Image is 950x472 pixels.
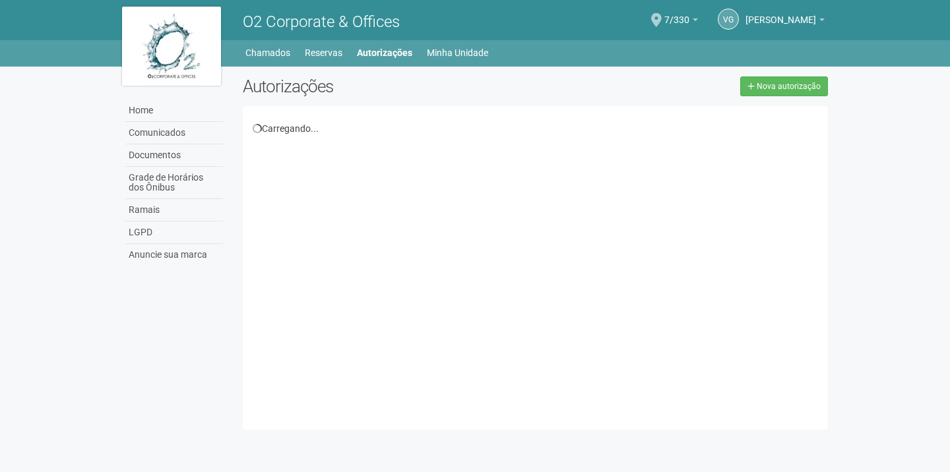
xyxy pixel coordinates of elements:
[125,221,223,244] a: LGPD
[125,122,223,144] a: Comunicados
[357,44,412,62] a: Autorizações
[745,2,816,25] span: Vera Garcia da Silva
[125,167,223,199] a: Grade de Horários dos Ônibus
[125,199,223,221] a: Ramais
[243,76,525,96] h2: Autorizações
[740,76,828,96] a: Nova autorização
[427,44,488,62] a: Minha Unidade
[664,2,689,25] span: 7/330
[305,44,342,62] a: Reservas
[125,144,223,167] a: Documentos
[757,82,821,91] span: Nova autorização
[745,16,825,27] a: [PERSON_NAME]
[125,100,223,122] a: Home
[243,13,400,31] span: O2 Corporate & Offices
[245,44,290,62] a: Chamados
[122,7,221,86] img: logo.jpg
[664,16,698,27] a: 7/330
[125,244,223,266] a: Anuncie sua marca
[253,123,818,134] div: Carregando...
[718,9,739,30] a: VG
